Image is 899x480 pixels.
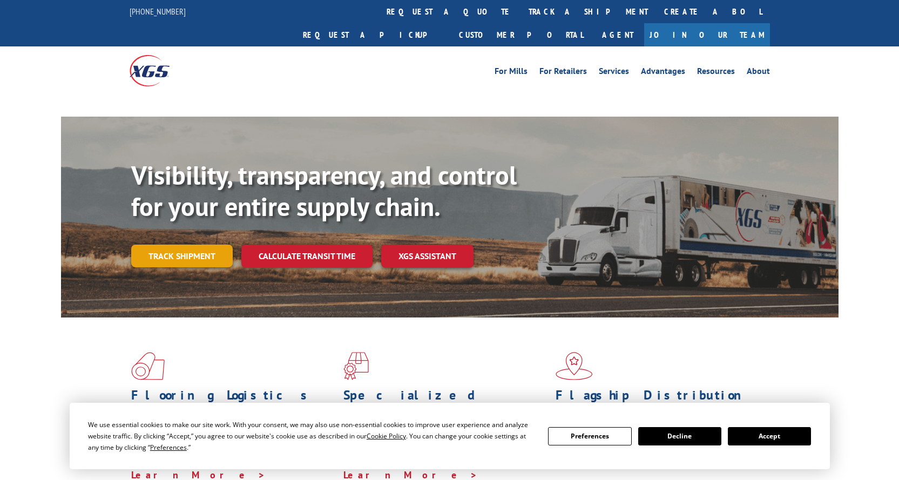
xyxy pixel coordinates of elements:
[131,352,165,380] img: xgs-icon-total-supply-chain-intelligence-red
[747,67,770,79] a: About
[150,443,187,452] span: Preferences
[697,67,735,79] a: Resources
[548,427,631,445] button: Preferences
[556,352,593,380] img: xgs-icon-flagship-distribution-model-red
[451,23,591,46] a: Customer Portal
[638,427,721,445] button: Decline
[367,431,406,441] span: Cookie Policy
[241,245,373,268] a: Calculate transit time
[539,67,587,79] a: For Retailers
[131,245,233,267] a: Track shipment
[644,23,770,46] a: Join Our Team
[599,67,629,79] a: Services
[381,245,474,268] a: XGS ASSISTANT
[295,23,451,46] a: Request a pickup
[495,67,528,79] a: For Mills
[343,389,547,420] h1: Specialized Freight Experts
[641,67,685,79] a: Advantages
[70,403,830,469] div: Cookie Consent Prompt
[131,389,335,420] h1: Flooring Logistics Solutions
[343,352,369,380] img: xgs-icon-focused-on-flooring-red
[88,419,535,453] div: We use essential cookies to make our site work. With your consent, we may also use non-essential ...
[591,23,644,46] a: Agent
[728,427,811,445] button: Accept
[130,6,186,17] a: [PHONE_NUMBER]
[556,389,760,420] h1: Flagship Distribution Model
[131,158,517,223] b: Visibility, transparency, and control for your entire supply chain.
